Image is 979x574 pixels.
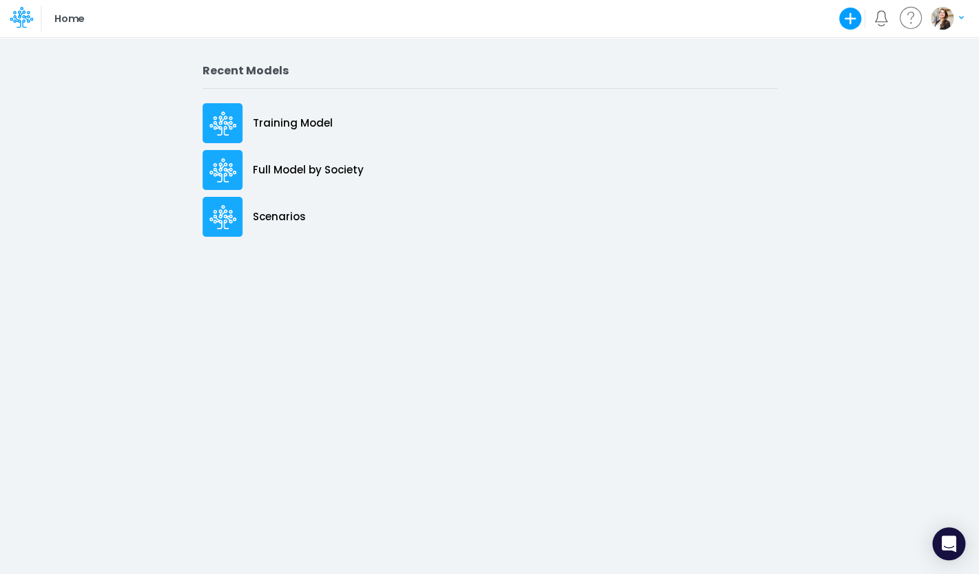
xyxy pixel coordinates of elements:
a: Training Model [203,100,777,147]
p: Home [54,11,84,26]
p: Scenarios [253,209,306,225]
p: Full Model by Society [253,162,364,178]
p: Training Model [253,116,333,131]
a: Scenarios [203,193,777,240]
div: Open Intercom Messenger [932,527,965,560]
a: Full Model by Society [203,147,777,193]
a: Notifications [873,10,889,26]
h2: Recent Models [203,64,777,77]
